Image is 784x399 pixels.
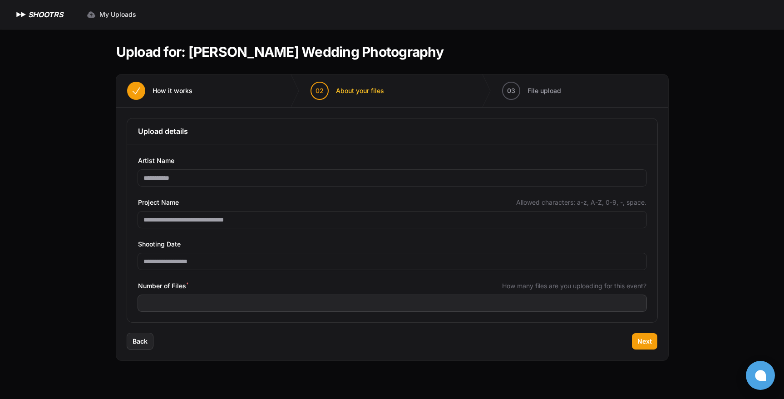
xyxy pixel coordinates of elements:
span: How many files are you uploading for this event? [502,281,646,291]
span: Back [133,337,148,346]
button: How it works [116,74,203,107]
span: Artist Name [138,155,174,166]
span: Allowed characters: a-z, A-Z, 0-9, -, space. [516,198,646,207]
button: Next [632,333,657,350]
button: 03 File upload [491,74,572,107]
h1: Upload for: [PERSON_NAME] Wedding Photography [116,44,444,60]
span: How it works [153,86,192,95]
span: Shooting Date [138,239,181,250]
span: Project Name [138,197,179,208]
span: 02 [316,86,324,95]
a: My Uploads [81,6,142,23]
span: Number of Files [138,281,188,291]
span: Next [637,337,652,346]
button: Open chat window [746,361,775,390]
span: My Uploads [99,10,136,19]
button: 02 About your files [300,74,395,107]
h3: Upload details [138,126,646,137]
button: Back [127,333,153,350]
span: 03 [507,86,515,95]
span: File upload [528,86,561,95]
span: About your files [336,86,384,95]
h1: SHOOTRS [28,9,63,20]
img: SHOOTRS [15,9,28,20]
a: SHOOTRS SHOOTRS [15,9,63,20]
